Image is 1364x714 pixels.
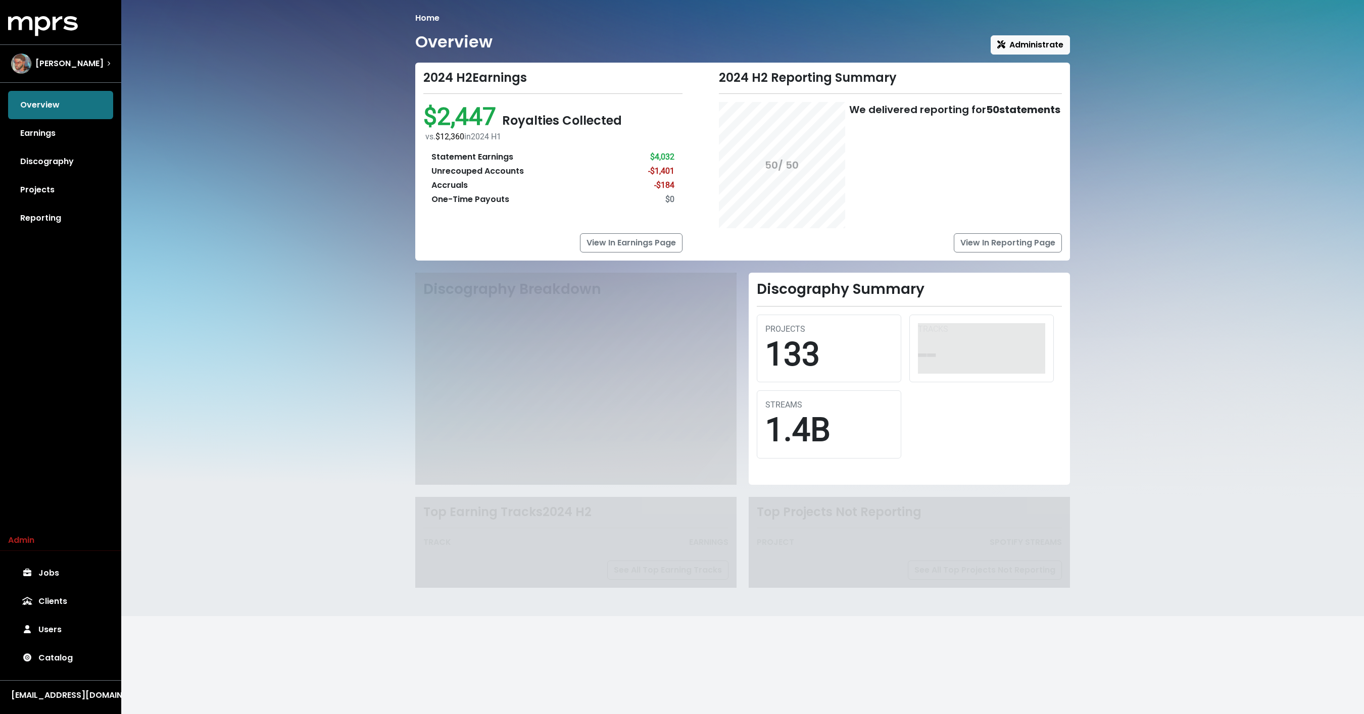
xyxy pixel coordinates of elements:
[954,233,1062,252] a: View In Reporting Page
[986,103,1060,117] b: 50 statements
[765,323,893,335] div: PROJECTS
[648,165,674,177] div: -$1,401
[415,12,440,24] li: Home
[11,689,110,701] div: [EMAIL_ADDRESS][DOMAIN_NAME]
[8,176,113,204] a: Projects
[997,39,1063,50] span: Administrate
[35,58,104,70] span: [PERSON_NAME]
[415,12,1070,24] nav: breadcrumb
[654,179,674,191] div: -$184
[435,132,464,141] span: $12,360
[415,32,493,52] h1: Overview
[8,119,113,147] a: Earnings
[8,147,113,176] a: Discography
[8,204,113,232] a: Reporting
[423,71,683,85] div: 2024 H2 Earnings
[8,587,113,616] a: Clients
[719,71,1062,85] div: 2024 H2 Reporting Summary
[8,689,113,702] button: [EMAIL_ADDRESS][DOMAIN_NAME]
[11,54,31,74] img: The selected account / producer
[8,20,78,31] a: mprs logo
[431,165,524,177] div: Unrecouped Accounts
[765,411,893,450] div: 1.4B
[423,102,502,131] span: $2,447
[757,281,1062,298] h2: Discography Summary
[650,151,674,163] div: $4,032
[431,151,513,163] div: Statement Earnings
[8,644,113,672] a: Catalog
[665,193,674,206] div: $0
[8,616,113,644] a: Users
[431,179,468,191] div: Accruals
[991,35,1070,55] button: Administrate
[849,102,1060,117] div: We delivered reporting for
[580,233,683,252] a: View In Earnings Page
[765,399,893,411] div: STREAMS
[425,131,683,143] div: vs. in 2024 H1
[765,335,893,374] div: 133
[431,193,509,206] div: One-Time Payouts
[502,112,622,129] span: Royalties Collected
[8,559,113,587] a: Jobs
